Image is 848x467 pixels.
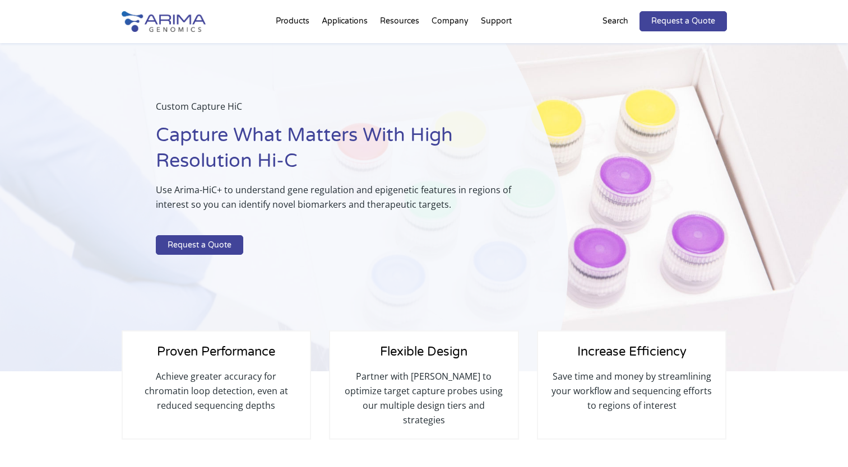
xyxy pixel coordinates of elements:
p: Use Arima-HiC+ to understand gene regulation and epigenetic features in regions of interest so yo... [156,183,512,221]
a: Request a Quote [640,11,727,31]
p: Save time and money by streamlining your workflow and sequencing efforts to regions of interest [549,369,714,413]
a: Request a Quote [156,235,243,255]
p: Custom Capture HiC [156,99,512,123]
span: Flexible Design [380,344,467,359]
p: Partner with [PERSON_NAME] to optimize target capture probes using our multiple design tiers and ... [341,369,506,427]
span: Increase Efficiency [577,344,687,359]
img: Arima-Genomics-logo [122,11,206,32]
h1: Capture What Matters With High Resolution Hi-C [156,123,512,183]
span: Proven Performance [157,344,275,359]
p: Search [603,14,628,29]
p: Achieve greater accuracy for chromatin loop detection, even at reduced sequencing depths [134,369,299,413]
